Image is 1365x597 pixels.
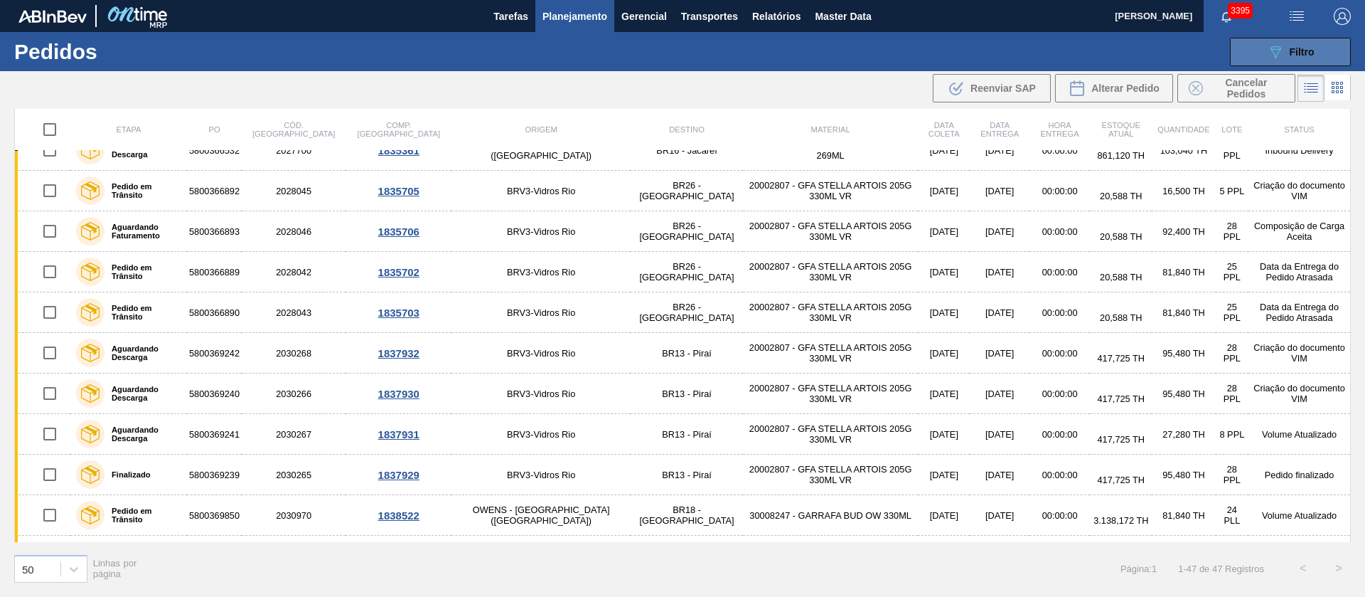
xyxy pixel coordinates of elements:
td: [DATE] [918,252,970,292]
span: Alterar Pedido [1091,83,1160,94]
td: [DATE] [970,536,1029,576]
td: 92,400 TH [1152,211,1215,252]
span: Data coleta [928,121,960,138]
td: 00:00:00 [1029,130,1090,171]
td: [DATE] [918,292,970,333]
td: [DATE] [970,211,1029,252]
td: 95,480 TH [1152,333,1215,374]
a: Pedido em Trânsito58003668892028042BRV3-Vidros RioBR26 - [GEOGRAPHIC_DATA]20002807 - GFA STELLA A... [15,252,1351,292]
span: Cancelar Pedidos [1209,77,1284,100]
button: Cancelar Pedidos [1177,74,1295,102]
td: 5800369239 [187,455,242,495]
label: Pedido em Trânsito [105,304,181,321]
td: OWENS - [GEOGRAPHIC_DATA] ([GEOGRAPHIC_DATA]) [451,495,631,536]
span: 417,725 TH [1097,353,1145,364]
td: OWENS - [GEOGRAPHIC_DATA] ([GEOGRAPHIC_DATA]) [451,130,631,171]
td: BR13 - Piraí [631,455,743,495]
td: 81,840 TH [1152,495,1215,536]
span: Tarefas [493,8,528,25]
td: BR23 - Jaguariúna [631,536,743,576]
td: Pedido finalizado [1248,455,1350,495]
td: 00:00:00 [1029,292,1090,333]
td: BRV3-Vidros Rio [451,333,631,374]
span: Master Data [815,8,871,25]
td: Criação do documento VIM [1248,536,1350,576]
span: Status [1284,125,1314,134]
td: [DATE] [970,292,1029,333]
a: Aguardando Descarga58003692422030268BRV3-Vidros RioBR13 - Piraí20002807 - GFA STELLA ARTOIS 205G ... [15,333,1351,374]
td: 28 PPL [1216,455,1248,495]
td: 2027700 [242,130,346,171]
div: 1835705 [348,185,449,197]
td: 20002807 - GFA STELLA ARTOIS 205G 330ML VR [743,171,918,211]
td: 28 PPL [1216,333,1248,374]
td: 25 PPL [1216,292,1248,333]
label: Aguardando Faturamento [105,223,181,240]
div: 1835702 [348,266,449,278]
td: 5800366892 [187,171,242,211]
button: > [1321,551,1356,586]
td: BRV3-Vidros Rio [451,171,631,211]
div: Visão em Lista [1297,75,1324,102]
span: 417,725 TH [1097,434,1145,445]
td: 20002807 - GFA STELLA ARTOIS 205G 330ML VR [743,455,918,495]
td: 20002807 - GFA STELLA ARTOIS 205G 330ML VR [743,374,918,414]
span: Relatórios [752,8,801,25]
td: BR13 - Piraí [631,414,743,455]
span: Data entrega [980,121,1019,138]
td: 5 PPL [1216,171,1248,211]
span: Cód. [GEOGRAPHIC_DATA] [252,121,335,138]
span: Linhas por página [93,558,137,579]
button: Filtro [1230,38,1351,66]
a: Finalizado58003692392030265BRV3-Vidros RioBR13 - Piraí20002807 - GFA STELLA ARTOIS 205G 330ML VR[... [15,455,1351,495]
label: Aguardando Descarga [105,385,181,402]
span: 20,588 TH [1100,191,1142,201]
div: Alterar Pedido [1055,74,1173,102]
td: 2028042 [242,252,346,292]
a: Pedido em Trânsito58003668902028043BRV3-Vidros RioBR26 - [GEOGRAPHIC_DATA]20002807 - GFA STELLA A... [15,292,1351,333]
td: 00:00:00 [1029,414,1090,455]
td: [DATE] [918,536,970,576]
td: 00:00:00 [1029,455,1090,495]
span: Reenviar SAP [970,83,1036,94]
button: Notificações [1204,6,1249,26]
span: 1 - 47 de 47 Registros [1178,564,1264,574]
td: 5800366890 [187,292,242,333]
td: 28 PPL [1216,374,1248,414]
span: Filtro [1290,46,1315,58]
td: 5800369241 [187,414,242,455]
span: Material [811,125,850,134]
td: [DATE] [970,414,1029,455]
div: 50 [22,563,34,575]
a: Aguardando Faturamento58003668932028046BRV3-Vidros RioBR26 - [GEOGRAPHIC_DATA]20002807 - GFA STEL... [15,211,1351,252]
td: 2030265 [242,455,346,495]
label: Aguardando Descarga [105,344,181,361]
td: [DATE] [970,252,1029,292]
span: Lote [1221,125,1242,134]
td: 2030970 [242,495,346,536]
td: 2020728 [242,536,346,576]
td: 20002807 - GFA STELLA ARTOIS 205G 330ML VR [743,292,918,333]
td: [DATE] [970,455,1029,495]
td: 20002807 - GFA STELLA ARTOIS 205G 330ML VR [743,211,918,252]
span: Estoque atual [1102,121,1141,138]
td: Volume Atualizado [1248,495,1350,536]
td: 95,480 TH [1152,455,1215,495]
td: 27,280 TH [1152,414,1215,455]
td: BRV3-Vidros Rio [451,252,631,292]
td: [DATE] [970,333,1029,374]
td: Criação do documento VIM [1248,333,1350,374]
span: 20,588 TH [1100,231,1142,242]
td: [DATE] [918,414,970,455]
span: Transportes [681,8,738,25]
td: Data da Entrega do Pedido Atrasada [1248,292,1350,333]
span: 3395 [1228,3,1253,19]
td: BRV3-Vidros Rio [451,455,631,495]
td: 00:00:00 [1029,211,1090,252]
td: 2028046 [242,211,346,252]
span: Etapa [116,125,141,134]
td: [DATE] [918,333,970,374]
td: [DATE] [970,495,1029,536]
td: 00:00:00 [1029,374,1090,414]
